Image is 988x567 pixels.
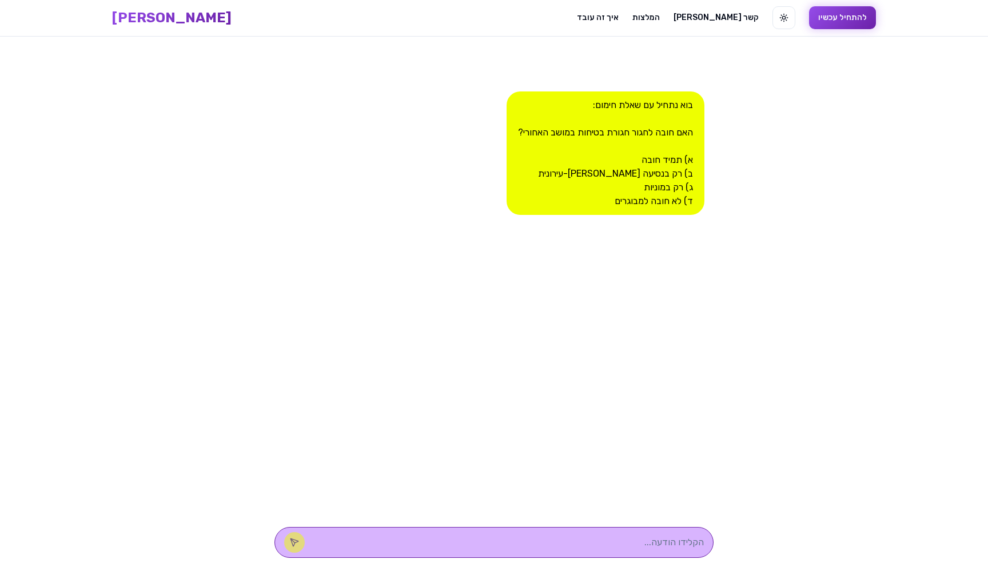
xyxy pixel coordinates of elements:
a: [PERSON_NAME] [112,9,232,27]
button: להתחיל עכשיו [809,6,876,29]
div: בוא נתחיל עם שאלת חימום: האם חובה לחגור חגורת בטיחות במושב האחורי? א) תמיד חובה ב) רק בנסיעה [PER... [507,91,704,215]
a: איך זה עובד [577,12,619,23]
a: [PERSON_NAME] קשר [674,12,759,23]
a: המלצות [632,12,660,23]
